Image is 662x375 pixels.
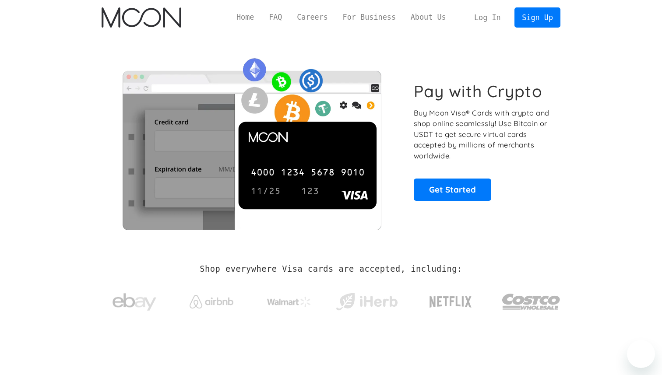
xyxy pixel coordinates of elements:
[102,280,167,320] a: ebay
[229,12,261,23] a: Home
[414,108,551,161] p: Buy Moon Visa® Cards with crypto and shop online seamlessly! Use Bitcoin or USDT to get secure vi...
[102,52,401,230] img: Moon Cards let you spend your crypto anywhere Visa is accepted.
[627,340,655,368] iframe: Button to launch messaging window
[403,12,454,23] a: About Us
[412,282,490,317] a: Netflix
[502,285,560,318] img: Costco
[289,12,335,23] a: Careers
[102,7,181,28] a: home
[102,7,181,28] img: Moon Logo
[335,12,403,23] a: For Business
[514,7,560,27] a: Sign Up
[334,282,399,318] a: iHerb
[113,288,156,316] img: ebay
[200,264,462,274] h2: Shop everywhere Visa cards are accepted, including:
[257,288,322,312] a: Walmart
[414,179,491,200] a: Get Started
[190,295,233,308] img: Airbnb
[334,291,399,313] img: iHerb
[414,81,542,101] h1: Pay with Crypto
[429,291,472,313] img: Netflix
[502,277,560,322] a: Costco
[267,297,311,307] img: Walmart
[179,286,244,313] a: Airbnb
[261,12,289,23] a: FAQ
[467,8,508,27] a: Log In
